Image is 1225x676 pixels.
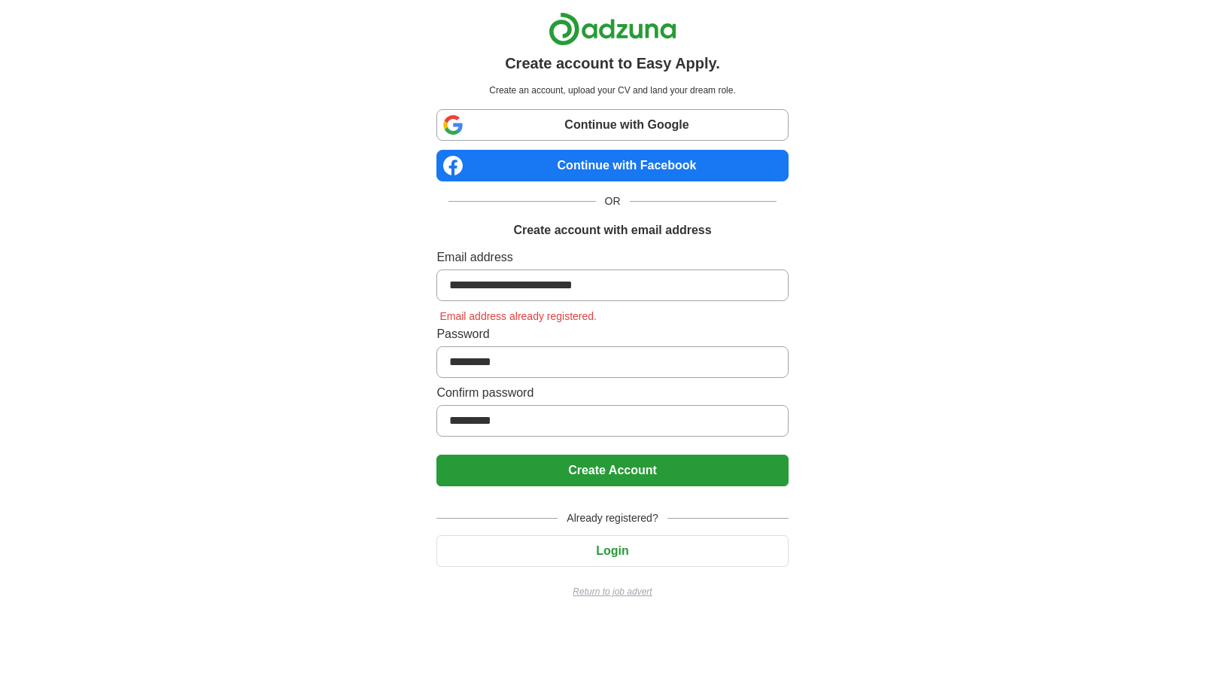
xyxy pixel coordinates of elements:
a: Continue with Google [436,109,788,141]
button: Login [436,535,788,567]
label: Confirm password [436,384,788,402]
p: Create an account, upload your CV and land your dream role. [439,84,785,97]
h1: Create account with email address [513,221,711,239]
span: Email address already registered. [436,310,600,322]
button: Create Account [436,455,788,486]
img: Adzuna logo [549,12,676,46]
a: Login [436,544,788,557]
a: Continue with Facebook [436,150,788,181]
span: Already registered? [558,510,667,526]
label: Password [436,325,788,343]
span: OR [596,193,630,209]
h1: Create account to Easy Apply. [505,52,720,75]
label: Email address [436,248,788,266]
a: Return to job advert [436,585,788,598]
